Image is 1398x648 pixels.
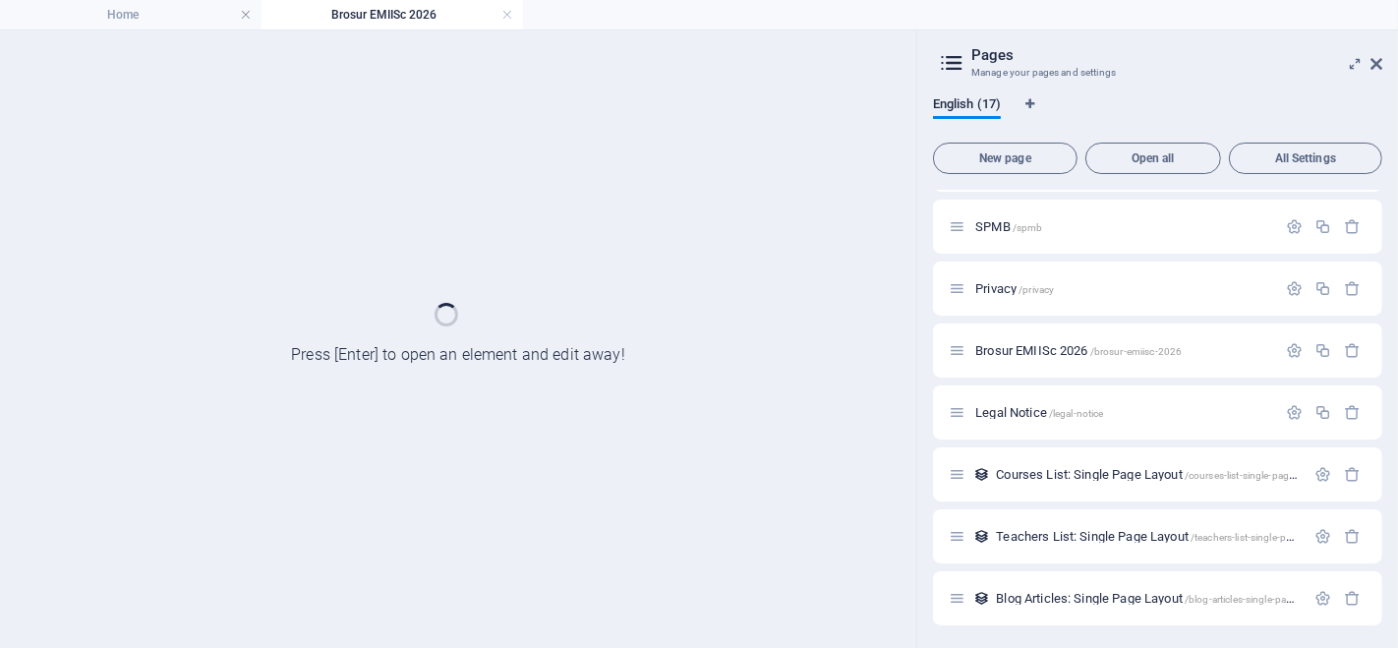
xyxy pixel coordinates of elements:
span: Courses List: Single Page Layout [996,467,1324,482]
div: SPMB/spmb [969,220,1276,233]
div: Settings [1314,590,1331,607]
div: Blog Articles: Single Page Layout/blog-articles-single-page-layout [990,592,1305,605]
span: Open all [1094,152,1212,164]
span: All Settings [1238,152,1373,164]
div: Courses List: Single Page Layout/courses-list-single-page-layout [990,468,1305,481]
div: Duplicate [1314,342,1331,359]
div: Remove [1344,466,1361,483]
div: Remove [1344,528,1361,545]
div: Settings [1286,218,1303,235]
div: Duplicate [1314,280,1331,297]
div: Settings [1314,528,1331,545]
div: Duplicate [1314,218,1331,235]
div: Settings [1286,342,1303,359]
span: Click to open page [996,529,1332,544]
div: Legal Notice/legal-notice [969,406,1276,419]
span: /courses-list-single-page-layout [1185,470,1324,481]
span: New page [942,152,1069,164]
button: All Settings [1229,143,1382,174]
div: Remove [1344,590,1361,607]
span: /privacy [1019,284,1054,295]
span: Legal Notice [975,405,1103,420]
div: Language Tabs [933,97,1382,135]
div: Teachers List: Single Page Layout/teachers-list-single-page-layout [990,530,1305,543]
span: Click to open page [975,281,1054,296]
div: Remove [1344,218,1361,235]
div: Settings [1286,404,1303,421]
h4: Brosur EMIISc 2026 [262,4,523,26]
div: Duplicate [1314,404,1331,421]
div: This layout is used as a template for all items (e.g. a blog post) of this collection. The conten... [973,528,990,545]
div: This layout is used as a template for all items (e.g. a blog post) of this collection. The conten... [973,466,990,483]
h2: Pages [971,46,1382,64]
span: /brosur-emiisc-2026 [1090,346,1183,357]
div: Remove [1344,404,1361,421]
span: Brosur EMIISc 2026 [975,343,1182,358]
span: /legal-notice [1049,408,1104,419]
div: Brosur EMIISc 2026/brosur-emiisc-2026 [969,344,1276,357]
div: Remove [1344,280,1361,297]
button: New page [933,143,1078,174]
div: Remove [1344,342,1361,359]
span: Click to open page [975,219,1042,234]
span: English (17) [933,92,1001,120]
span: /teachers-list-single-page-layout [1191,532,1333,543]
span: /blog-articles-single-page-layout [1185,594,1328,605]
button: Open all [1085,143,1221,174]
span: /spmb [1013,222,1043,233]
div: This layout is used as a template for all items (e.g. a blog post) of this collection. The conten... [973,590,990,607]
h3: Manage your pages and settings [971,64,1343,82]
div: Settings [1314,466,1331,483]
div: Privacy/privacy [969,282,1276,295]
span: Click to open page [996,591,1327,606]
div: Settings [1286,280,1303,297]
